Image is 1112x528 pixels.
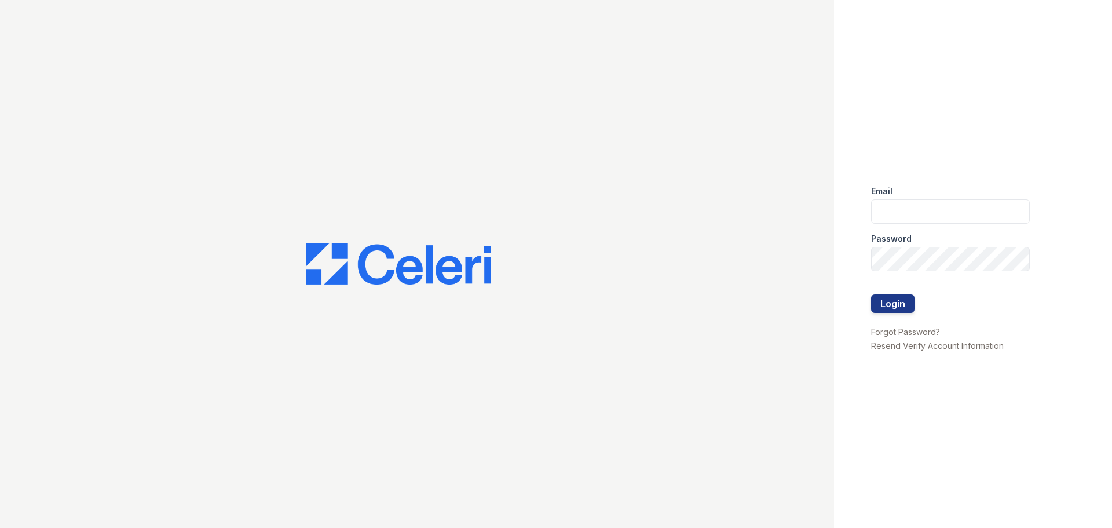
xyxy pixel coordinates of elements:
[871,294,915,313] button: Login
[871,341,1004,351] a: Resend Verify Account Information
[306,243,491,285] img: CE_Logo_Blue-a8612792a0a2168367f1c8372b55b34899dd931a85d93a1a3d3e32e68fde9ad4.png
[871,327,940,337] a: Forgot Password?
[871,185,892,197] label: Email
[871,233,912,245] label: Password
